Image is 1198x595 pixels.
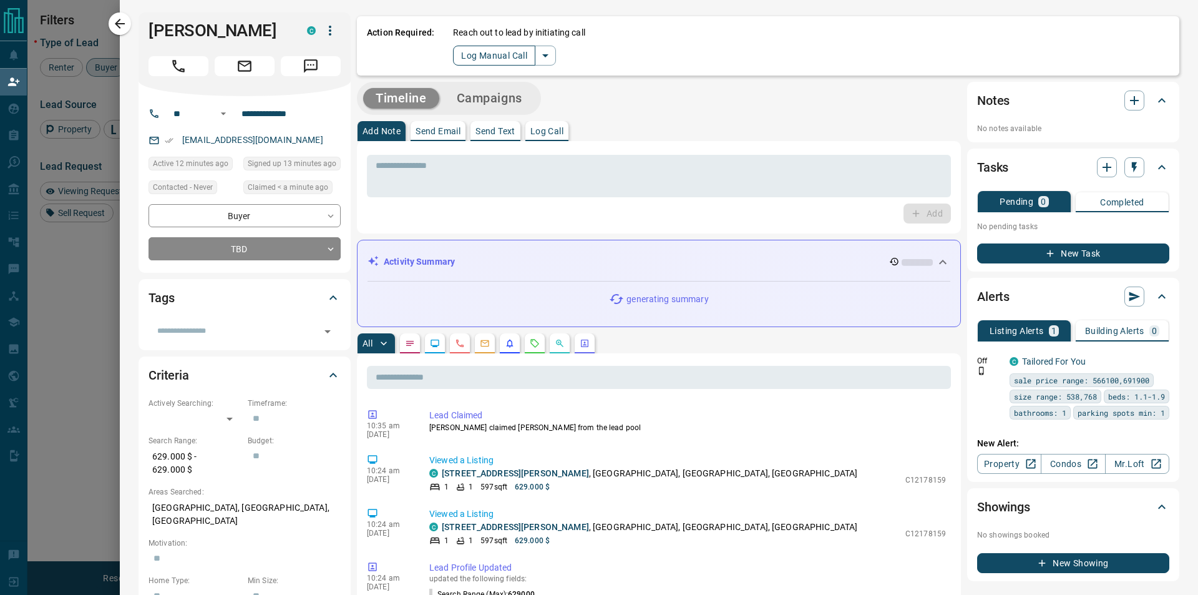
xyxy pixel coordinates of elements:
[319,323,336,340] button: Open
[405,338,415,348] svg: Notes
[1085,327,1144,335] p: Building Alerts
[182,135,323,145] a: [EMAIL_ADDRESS][DOMAIN_NAME]
[429,523,438,531] div: condos.ca
[977,529,1169,541] p: No showings booked
[384,255,455,268] p: Activity Summary
[429,454,946,467] p: Viewed a Listing
[1014,406,1066,419] span: bathrooms: 1
[149,398,241,409] p: Actively Searching:
[480,481,507,493] p: 597 sqft
[977,355,1002,366] p: Off
[977,123,1169,134] p: No notes available
[416,127,460,135] p: Send Email
[977,86,1169,116] div: Notes
[367,430,411,439] p: [DATE]
[977,152,1169,182] div: Tasks
[1105,454,1169,474] a: Mr.Loft
[977,497,1030,517] h2: Showings
[149,446,241,480] p: 629.000 $ - 629.000 $
[1041,454,1105,474] a: Condos
[153,181,213,194] span: Contacted - Never
[977,157,1008,177] h2: Tasks
[429,574,946,583] p: updated the following fields:
[905,528,946,539] p: C12178159
[367,583,411,591] p: [DATE]
[977,217,1169,236] p: No pending tasks
[248,575,341,586] p: Min Size:
[149,498,341,531] p: [GEOGRAPHIC_DATA], [GEOGRAPHIC_DATA], [GEOGRAPHIC_DATA]
[977,243,1169,263] button: New Task
[363,339,373,348] p: All
[368,250,950,273] div: Activity Summary
[1078,406,1165,419] span: parking spots min: 1
[1152,327,1157,335] p: 0
[1051,327,1056,335] p: 1
[442,468,589,478] a: [STREET_ADDRESS][PERSON_NAME]
[215,56,275,76] span: Email
[990,327,1044,335] p: Listing Alerts
[149,237,341,260] div: TBD
[977,492,1169,522] div: Showings
[367,466,411,475] p: 10:24 am
[149,283,341,313] div: Tags
[555,338,565,348] svg: Opportunities
[455,338,465,348] svg: Calls
[444,481,449,493] p: 1
[243,180,341,198] div: Wed Aug 13 2025
[430,338,440,348] svg: Lead Browsing Activity
[977,91,1010,111] h2: Notes
[367,475,411,484] p: [DATE]
[1022,357,1086,366] a: Tailored For You
[442,521,857,534] p: , [GEOGRAPHIC_DATA], [GEOGRAPHIC_DATA], [GEOGRAPHIC_DATA]
[149,486,341,498] p: Areas Searched:
[149,360,341,390] div: Criteria
[505,338,515,348] svg: Listing Alerts
[367,574,411,583] p: 10:24 am
[977,437,1169,450] p: New Alert:
[442,522,589,532] a: [STREET_ADDRESS][PERSON_NAME]
[453,26,585,39] p: Reach out to lead by initiating call
[1010,357,1018,366] div: condos.ca
[1108,390,1165,403] span: beds: 1.1-1.9
[367,529,411,538] p: [DATE]
[216,106,231,121] button: Open
[307,26,316,35] div: condos.ca
[248,398,341,409] p: Timeframe:
[281,56,341,76] span: Message
[1014,390,1097,403] span: size range: 538,768
[905,475,946,486] p: C12178159
[149,575,241,586] p: Home Type:
[977,287,1010,307] h2: Alerts
[977,282,1169,312] div: Alerts
[580,338,590,348] svg: Agent Actions
[453,46,556,66] div: split button
[149,435,241,446] p: Search Range:
[149,538,341,549] p: Motivation:
[480,338,490,348] svg: Emails
[429,422,946,433] p: [PERSON_NAME] claimed [PERSON_NAME] from the lead pool
[367,421,411,430] p: 10:35 am
[153,157,228,170] span: Active 12 minutes ago
[149,365,189,385] h2: Criteria
[626,293,708,306] p: generating summary
[977,454,1041,474] a: Property
[429,409,946,422] p: Lead Claimed
[475,127,515,135] p: Send Text
[248,435,341,446] p: Budget:
[243,157,341,174] div: Wed Aug 13 2025
[149,204,341,227] div: Buyer
[469,535,473,546] p: 1
[149,56,208,76] span: Call
[977,553,1169,573] button: New Showing
[1100,198,1144,207] p: Completed
[429,469,438,478] div: condos.ca
[248,181,328,194] span: Claimed < a minute ago
[530,127,563,135] p: Log Call
[367,520,411,529] p: 10:24 am
[363,127,401,135] p: Add Note
[453,46,535,66] button: Log Manual Call
[429,561,946,574] p: Lead Profile Updated
[530,338,540,348] svg: Requests
[429,508,946,521] p: Viewed a Listing
[977,366,986,375] svg: Push Notification Only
